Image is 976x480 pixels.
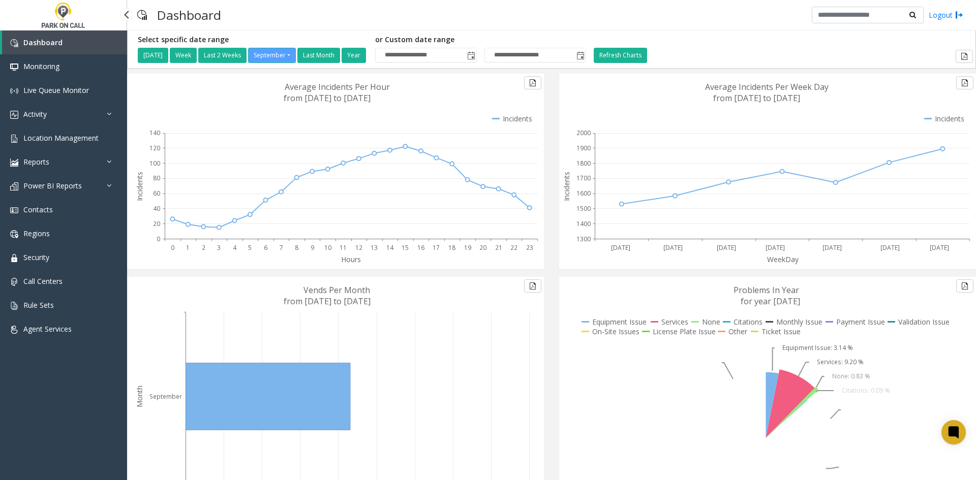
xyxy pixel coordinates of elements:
[23,181,82,190] span: Power BI Reports
[297,48,340,63] button: Last Month
[303,284,370,296] text: Vends Per Month
[576,129,591,137] text: 2000
[524,279,541,293] button: Export to pdf
[574,48,586,62] span: Toggle popup
[217,243,221,252] text: 3
[280,243,283,252] text: 7
[10,254,18,262] img: 'icon'
[822,243,842,252] text: [DATE]
[2,30,127,54] a: Dashboard
[284,296,371,307] text: from [DATE] to [DATE]
[611,243,630,252] text: [DATE]
[285,81,390,92] text: Average Incidents Per Hour
[153,204,160,213] text: 40
[576,159,591,168] text: 1800
[23,38,63,47] span: Dashboard
[324,243,331,252] text: 10
[135,386,144,407] text: Month
[562,172,571,201] text: Incidents
[842,386,890,395] text: Citations: 0.09 %
[10,63,18,71] img: 'icon'
[264,243,267,252] text: 6
[233,243,237,252] text: 4
[138,36,368,44] h5: Select specific date range
[734,284,799,296] text: Problems In Year
[817,358,864,366] text: Services: 9.20 %
[402,243,409,252] text: 15
[149,129,160,137] text: 140
[198,48,247,63] button: Last 2 Weeks
[248,243,252,252] text: 5
[342,48,366,63] button: Year
[576,144,591,152] text: 1900
[880,243,900,252] text: [DATE]
[23,109,47,119] span: Activity
[832,372,870,380] text: None: 0.83 %
[930,243,949,252] text: [DATE]
[433,243,440,252] text: 17
[782,343,853,352] text: Equipment Issue: 3.14 %
[23,85,89,95] span: Live Queue Monitor
[576,174,591,182] text: 1700
[576,204,591,213] text: 1500
[594,48,647,63] button: Refresh Charts
[153,219,160,228] text: 20
[152,3,226,27] h3: Dashboard
[23,133,99,143] span: Location Management
[955,10,963,20] img: logout
[10,87,18,95] img: 'icon'
[956,279,973,293] button: Export to pdf
[186,243,190,252] text: 1
[149,392,182,401] text: September
[284,92,371,104] text: from [DATE] to [DATE]
[663,243,683,252] text: [DATE]
[495,243,502,252] text: 21
[170,48,197,63] button: Week
[153,174,160,182] text: 80
[23,229,50,238] span: Regions
[295,243,298,252] text: 8
[157,235,160,243] text: 0
[767,254,799,264] text: WeekDay
[149,159,160,168] text: 100
[929,10,963,20] a: Logout
[10,302,18,310] img: 'icon'
[479,243,486,252] text: 20
[23,252,49,262] span: Security
[23,157,49,167] span: Reports
[10,135,18,143] img: 'icon'
[375,36,586,44] h5: or Custom date range
[341,254,361,264] text: Hours
[956,76,973,89] button: Export to pdf
[464,243,471,252] text: 19
[248,48,296,63] button: September
[510,243,517,252] text: 22
[10,39,18,47] img: 'icon'
[23,324,72,334] span: Agent Services
[717,243,736,252] text: [DATE]
[138,48,168,63] button: [DATE]
[371,243,378,252] text: 13
[465,48,476,62] span: Toggle popup
[340,243,347,252] text: 11
[576,235,591,243] text: 1300
[713,92,800,104] text: from [DATE] to [DATE]
[137,3,147,27] img: pageIcon
[23,61,59,71] span: Monitoring
[524,76,541,89] button: Export to pdf
[741,296,800,307] text: for year [DATE]
[956,50,973,63] button: Export to pdf
[417,243,424,252] text: 16
[23,205,53,214] span: Contacts
[23,300,54,310] span: Rule Sets
[10,182,18,190] img: 'icon'
[10,326,18,334] img: 'icon'
[153,189,160,198] text: 60
[149,144,160,152] text: 120
[10,111,18,119] img: 'icon'
[10,230,18,238] img: 'icon'
[448,243,455,252] text: 18
[10,158,18,167] img: 'icon'
[526,243,533,252] text: 23
[10,278,18,286] img: 'icon'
